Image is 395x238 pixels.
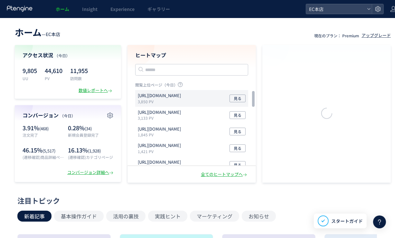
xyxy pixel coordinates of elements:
[362,32,391,39] div: アップグレード
[46,31,60,37] span: EC本店
[23,124,65,132] p: 3.91%
[138,126,181,132] p: https://etvos.com/shop/lp/make_perfectkit_standard.aspx
[242,211,276,222] button: お知らせ
[138,165,183,171] p: 1,379 PV
[23,65,37,76] p: 9,805
[230,95,246,102] button: 見る
[67,169,115,176] div: コンバージョン詳細へ
[138,132,183,137] p: 1,845 PV
[70,65,88,76] p: 11,955
[15,26,42,39] span: ホーム
[85,125,92,132] span: (34)
[56,6,69,12] span: ホーム
[68,124,113,132] p: 0.28%
[135,82,248,90] p: 閲覧上位ページ（今日）
[42,148,55,154] span: (5,517)
[234,111,241,119] span: 見る
[106,211,146,222] button: 活用の裏技
[138,109,181,115] p: https://etvos.com/shop/customer/menu.aspx
[54,211,104,222] button: 基本操作ガイド
[79,87,113,94] div: 数値レポートへ
[307,4,364,14] span: EC本店
[230,111,246,119] button: 見る
[234,128,241,135] span: 見る
[230,144,246,152] button: 見る
[138,93,181,99] p: https://etvos.com/shop/default.aspx
[23,76,37,81] p: UU
[68,154,113,160] p: (遷移確認)カテゴリページ
[88,148,101,154] span: (1,928)
[68,132,113,138] p: 新規会員登録完了
[82,6,98,12] span: Insight
[23,132,65,138] p: 注文完了
[230,128,246,135] button: 見る
[138,99,183,104] p: 3,850 PV
[147,6,170,12] span: ギャラリー
[135,51,248,59] h4: ヒートマップ
[45,65,62,76] p: 44,610
[39,125,49,132] span: (468)
[23,146,65,154] p: 46.15%
[148,211,187,222] button: 実践ヒント
[17,211,52,222] button: 新着記事
[23,51,113,59] h4: アクセス状況
[138,149,183,154] p: 1,421 PV
[45,76,62,81] p: PV
[234,161,241,169] span: 見る
[60,113,75,118] span: （今日）
[234,95,241,102] span: 見る
[17,196,385,206] div: 注目トピック
[54,53,70,58] span: （今日）
[190,211,239,222] button: マーケティング
[70,76,88,81] p: 訪問数
[15,26,60,39] div: —
[68,146,113,154] p: 16.13%
[23,112,113,119] h4: コンバージョン
[230,161,246,169] button: 見る
[331,218,363,224] span: スタートガイド
[201,171,248,178] div: 全てのヒートマップへ
[234,144,241,152] span: 見る
[138,159,181,165] p: https://etvos.com/shop/cart/cart.aspx
[110,6,135,12] span: Experience
[314,33,359,38] p: 現在のプラン： Premium
[23,154,65,160] p: (遷移確認)商品詳細ページ
[138,115,183,121] p: 3,133 PV
[138,142,181,149] p: https://etvos.com/shop/g/gAF10530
